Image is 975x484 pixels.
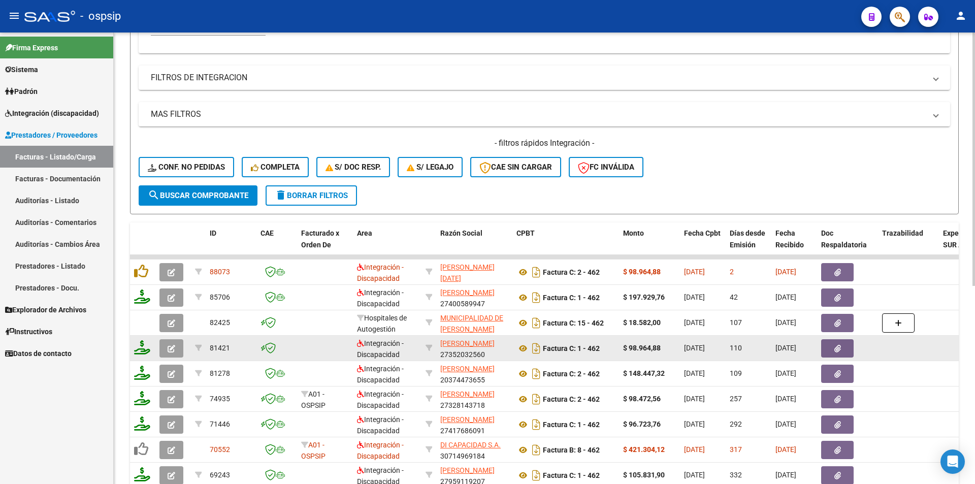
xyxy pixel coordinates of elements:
[543,268,600,276] strong: Factura C: 2 - 462
[440,287,508,308] div: 27400589947
[543,446,600,454] strong: Factura B: 8 - 462
[210,318,230,327] span: 82425
[543,294,600,302] strong: Factura C: 1 - 462
[316,157,391,177] button: S/ Doc Resp.
[623,395,661,403] strong: $ 98.472,56
[256,222,297,267] datatable-header-cell: CAE
[684,369,705,377] span: [DATE]
[266,185,357,206] button: Borrar Filtros
[139,157,234,177] button: Conf. no pedidas
[148,189,160,201] mat-icon: search
[210,229,216,237] span: ID
[357,314,407,334] span: Hospitales de Autogestión
[730,395,742,403] span: 257
[440,389,508,410] div: 27328143718
[440,262,508,283] div: 23321524214
[730,229,765,249] span: Días desde Emisión
[775,229,804,249] span: Fecha Recibido
[726,222,771,267] datatable-header-cell: Días desde Emisión
[623,318,661,327] strong: $ 18.582,00
[878,222,939,267] datatable-header-cell: Trazabilidad
[623,420,661,428] strong: $ 96.723,76
[516,229,535,237] span: CPBT
[210,344,230,352] span: 81421
[440,314,503,334] span: MUNICIPALIDAD DE [PERSON_NAME]
[440,441,501,449] span: DI CAPACIDAD S.A.
[440,338,508,359] div: 27352032560
[530,442,543,458] i: Descargar documento
[940,449,965,474] div: Open Intercom Messenger
[357,441,404,461] span: Integración - Discapacidad
[139,138,950,149] h4: - filtros rápidos Integración -
[530,366,543,382] i: Descargar documento
[357,415,404,435] span: Integración - Discapacidad
[440,363,508,384] div: 20374473655
[357,365,404,384] span: Integración - Discapacidad
[148,191,248,200] span: Buscar Comprobante
[730,344,742,352] span: 110
[139,185,257,206] button: Buscar Comprobante
[251,163,300,172] span: Completa
[139,66,950,90] mat-expansion-panel-header: FILTROS DE INTEGRACION
[684,471,705,479] span: [DATE]
[440,263,495,283] span: [PERSON_NAME][DATE]
[578,163,634,172] span: FC Inválida
[543,344,600,352] strong: Factura C: 1 - 462
[623,471,665,479] strong: $ 105.831,90
[730,318,742,327] span: 107
[139,102,950,126] mat-expansion-panel-header: MAS FILTROS
[817,222,878,267] datatable-header-cell: Doc Respaldatoria
[210,268,230,276] span: 88073
[407,163,453,172] span: S/ legajo
[684,445,705,454] span: [DATE]
[623,445,665,454] strong: $ 421.304,12
[326,163,381,172] span: S/ Doc Resp.
[775,369,796,377] span: [DATE]
[357,229,372,237] span: Area
[730,268,734,276] span: 2
[730,445,742,454] span: 317
[730,369,742,377] span: 109
[530,391,543,407] i: Descargar documento
[436,222,512,267] datatable-header-cell: Razón Social
[684,395,705,403] span: [DATE]
[955,10,967,22] mat-icon: person
[684,229,721,237] span: Fecha Cpbt
[543,471,600,479] strong: Factura C: 1 - 462
[5,304,86,315] span: Explorador de Archivos
[543,370,600,378] strong: Factura C: 2 - 462
[530,340,543,357] i: Descargar documento
[301,390,326,410] span: A01 - OSPSIP
[301,441,326,461] span: A01 - OSPSIP
[775,344,796,352] span: [DATE]
[775,420,796,428] span: [DATE]
[301,229,339,249] span: Facturado x Orden De
[543,395,600,403] strong: Factura C: 2 - 462
[775,268,796,276] span: [DATE]
[479,163,552,172] span: CAE SIN CARGAR
[440,439,508,461] div: 30714969184
[543,319,604,327] strong: Factura C: 15 - 462
[5,64,38,75] span: Sistema
[275,191,348,200] span: Borrar Filtros
[398,157,463,177] button: S/ legajo
[440,229,482,237] span: Razón Social
[569,157,643,177] button: FC Inválida
[357,390,404,410] span: Integración - Discapacidad
[353,222,421,267] datatable-header-cell: Area
[5,326,52,337] span: Instructivos
[775,318,796,327] span: [DATE]
[530,416,543,433] i: Descargar documento
[470,157,561,177] button: CAE SIN CARGAR
[821,229,867,249] span: Doc Respaldatoria
[440,414,508,435] div: 27417686091
[5,42,58,53] span: Firma Express
[440,365,495,373] span: [PERSON_NAME]
[5,86,38,97] span: Padrón
[242,157,309,177] button: Completa
[623,229,644,237] span: Monto
[5,130,97,141] span: Prestadores / Proveedores
[684,293,705,301] span: [DATE]
[206,222,256,267] datatable-header-cell: ID
[684,318,705,327] span: [DATE]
